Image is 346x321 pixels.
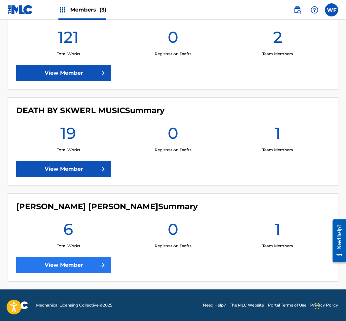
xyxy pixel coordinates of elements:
[98,165,106,173] img: f7272a7cc735f4ea7f67.svg
[8,5,33,14] img: MLC Logo
[275,219,281,243] h1: 1
[273,27,282,51] h1: 2
[268,302,306,308] a: Portal Terms of Use
[328,214,346,267] iframe: Resource Center
[57,147,80,153] p: Total Works
[16,257,111,273] a: View Member
[57,243,80,249] p: Total Works
[203,302,226,308] a: Need Help?
[8,301,28,309] img: logo
[16,161,111,177] a: View Member
[57,51,80,57] p: Total Works
[99,7,106,13] span: (3)
[325,3,338,16] div: User Menu
[60,123,76,147] h1: 19
[168,123,178,147] h1: 0
[262,147,293,153] p: Team Members
[155,51,191,57] p: Registration Drafts
[155,147,191,153] p: Registration Drafts
[315,296,319,316] div: Drag
[98,69,106,77] img: f7272a7cc735f4ea7f67.svg
[262,51,293,57] p: Team Members
[230,302,264,308] a: The MLC Website
[311,6,318,14] img: help
[308,3,321,16] div: Help
[98,261,106,269] img: f7272a7cc735f4ea7f67.svg
[262,243,293,249] p: Team Members
[36,302,112,308] span: Mechanical Licensing Collective © 2025
[58,27,79,51] h1: 121
[313,289,346,321] iframe: Chat Widget
[168,27,178,51] h1: 0
[16,65,111,81] a: View Member
[16,202,198,211] h4: WHITNEY RAE FLYNN
[70,6,106,13] span: Members
[168,219,178,243] h1: 0
[58,6,66,14] img: Top Rightsholders
[291,3,304,16] a: Public Search
[293,6,301,14] img: search
[155,243,191,249] p: Registration Drafts
[275,123,281,147] h1: 1
[310,302,338,308] a: Privacy Policy
[63,219,73,243] h1: 6
[16,106,164,115] h4: DEATH BY SKWERL MUSIC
